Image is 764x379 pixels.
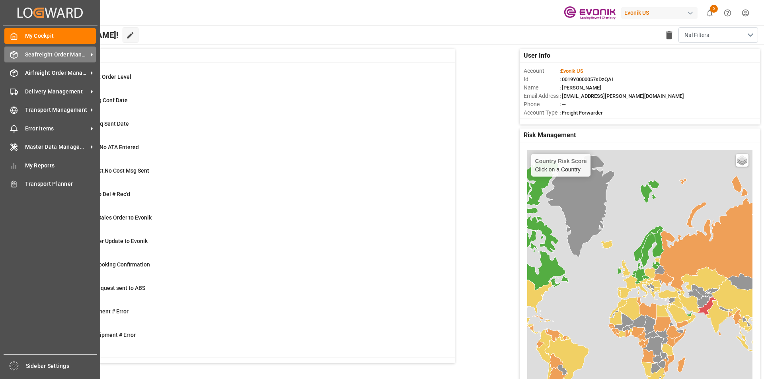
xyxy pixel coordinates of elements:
a: My Cockpit [4,28,96,44]
span: Master Data Management [25,143,88,151]
a: My Reports [4,157,96,173]
span: 5 [710,5,718,13]
span: ABS: Missing Booking Confirmation [61,261,150,268]
button: Help Center [719,4,737,22]
span: : 0019Y0000057sDzQAI [559,76,613,82]
span: My Cockpit [25,32,96,40]
span: Delivery Management [25,87,88,96]
span: Sidebar Settings [26,362,97,370]
a: 37ABS: Missing Booking ConfirmationShipment [41,260,445,277]
span: Error Sales Order Update to Evonik [61,238,148,244]
span: Id [524,75,559,84]
span: : [PERSON_NAME] [559,85,601,91]
img: Evonik-brand-mark-Deep-Purple-RGB.jpeg_1700498283.jpeg [564,6,616,20]
span: Error Items [25,124,88,133]
span: : [EMAIL_ADDRESS][PERSON_NAME][DOMAIN_NAME] [559,93,684,99]
span: Hello [PERSON_NAME]! [33,27,119,43]
span: Email Address [524,92,559,100]
a: 0Error Sales Order Update to EvonikShipment [41,237,445,254]
button: open menu [678,27,758,43]
span: ETD>3 Days Past,No Cost Msg Sent [61,167,149,174]
div: Click on a Country [535,158,587,173]
a: 0Main-Leg Shipment # ErrorShipment [41,307,445,324]
a: Layers [736,154,748,167]
span: Error on Initial Sales Order to Evonik [61,214,152,221]
a: 2TU : Pre-Leg Shipment # ErrorTransport Unit [41,331,445,348]
span: Phone [524,100,559,109]
h4: Country Risk Score [535,158,587,164]
span: Pending Bkg Request sent to ABS [61,285,145,291]
a: 1Error on Initial Sales Order to EvonikShipment [41,214,445,230]
span: User Info [524,51,550,60]
span: Transport Planner [25,180,96,188]
span: : [559,68,583,74]
div: Evonik US [621,7,698,19]
a: 17ABS: No Init Bkg Conf DateShipment [41,96,445,113]
span: Risk Management [524,130,576,140]
a: 6ETD < 3 Days,No Del # Rec'dShipment [41,190,445,207]
button: show 5 new notifications [701,4,719,22]
span: : — [559,101,566,107]
span: Transport Management [25,106,88,114]
span: Evonik US [561,68,583,74]
a: 8ETA > 10 Days , No ATA EnteredShipment [41,143,445,160]
a: 0MOT Missing at Order LevelSales Order-IVPO [41,73,445,89]
span: My Reports [25,161,96,170]
span: Seafreight Order Management [25,51,88,59]
a: 4ABS: No Bkg Req Sent DateShipment [41,120,445,136]
a: Transport Planner [4,176,96,192]
span: Account [524,67,559,75]
button: Evonik US [621,5,701,20]
a: 21ETD>3 Days Past,No Cost Msg SentShipment [41,167,445,183]
span: Airfreight Order Management [25,69,88,77]
span: Account Type [524,109,559,117]
span: : Freight Forwarder [559,110,603,116]
span: Name [524,84,559,92]
a: 1Pending Bkg Request sent to ABSShipment [41,284,445,301]
span: Nal Filters [684,31,709,39]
